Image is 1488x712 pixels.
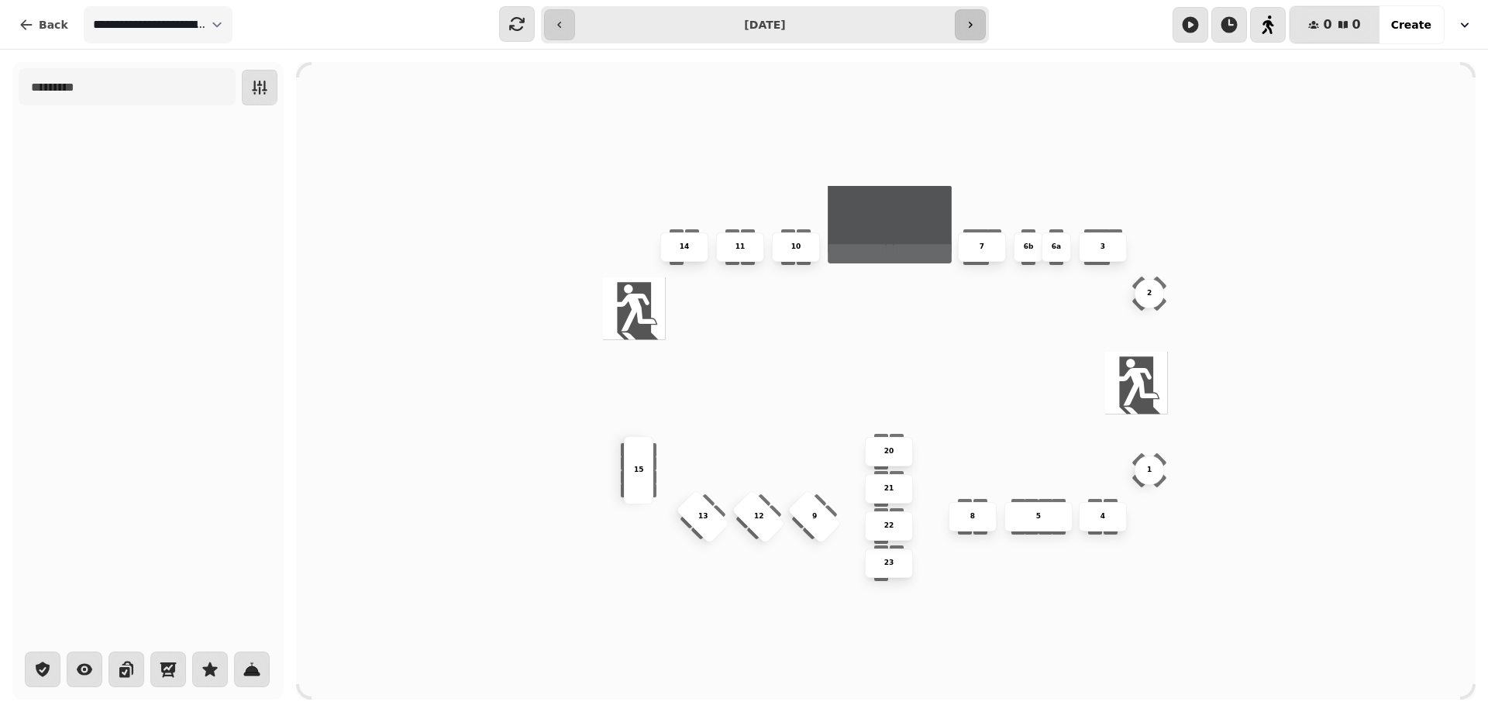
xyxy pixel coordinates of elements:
[884,483,894,494] p: 21
[812,511,817,522] p: 9
[884,521,894,531] p: 22
[884,558,894,569] p: 23
[980,242,984,253] p: 7
[680,242,690,253] p: 14
[754,511,764,522] p: 12
[634,465,644,476] p: 15
[1036,511,1041,522] p: 5
[1323,19,1331,31] span: 0
[1100,242,1105,253] p: 3
[6,6,81,43] button: Back
[1052,242,1061,253] p: 6a
[39,19,68,30] span: Back
[1352,19,1361,31] span: 0
[1379,6,1444,43] button: Create
[1147,288,1152,299] p: 2
[884,446,894,457] p: 20
[1391,19,1431,30] span: Create
[1024,242,1034,253] p: 6b
[970,511,975,522] p: 8
[735,242,746,253] p: 11
[1290,6,1379,43] button: 00
[698,511,708,522] p: 13
[1147,465,1152,476] p: 1
[1100,511,1105,522] p: 4
[791,242,801,253] p: 10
